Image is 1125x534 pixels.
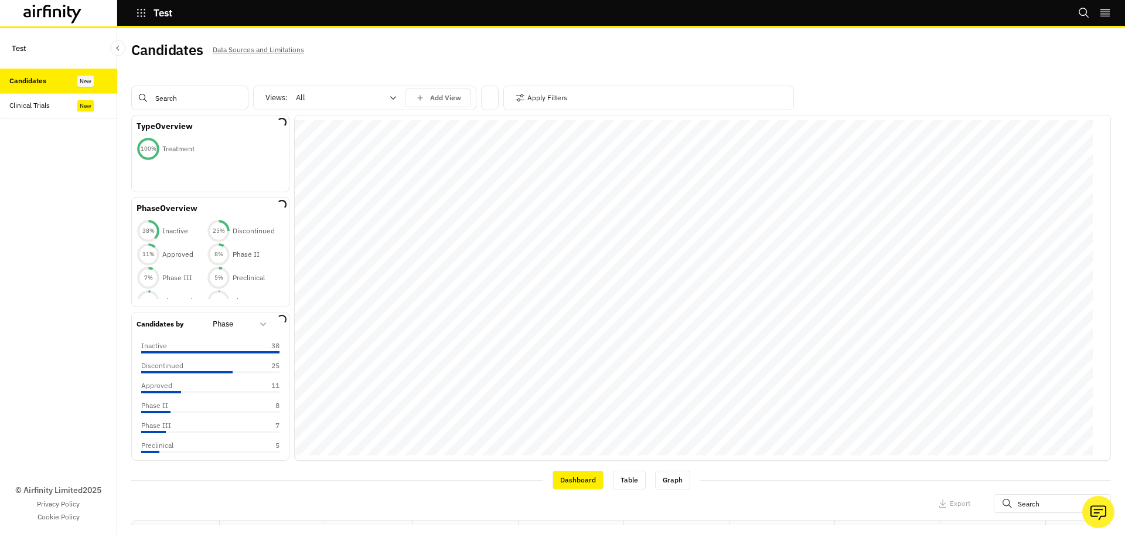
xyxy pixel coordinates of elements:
div: Table [613,471,646,489]
p: 7 [250,420,279,431]
p: Approved [162,249,193,260]
div: New [77,100,94,111]
p: Phase II [233,249,260,260]
p: Preclinical [233,273,265,283]
div: 11 % [137,250,160,258]
p: © Airfinity Limited 2025 [15,484,101,496]
p: Phase Overview [137,202,197,215]
p: Add View [430,94,461,102]
a: Privacy Policy [37,499,80,509]
button: Export [938,494,970,513]
p: Test [154,8,172,18]
div: 1 % [207,297,230,305]
p: 5 [250,440,279,451]
p: Candidates by [137,319,183,329]
p: Approved [141,380,172,391]
p: 25 [250,360,279,371]
p: Phase III [141,420,171,431]
p: Treatment [162,144,195,154]
div: 38 % [137,226,160,234]
div: Dashboard [553,471,604,489]
div: 3 % [137,297,160,305]
div: Clinical Trials [9,100,50,111]
a: Cookie Policy [37,512,80,522]
p: Export [950,499,970,508]
div: 25 % [207,226,230,234]
p: Inactive [141,341,167,351]
p: Test [12,38,26,59]
p: Phase III [162,273,192,283]
p: Discontinued [141,360,183,371]
p: Phase II [141,400,168,411]
button: Ask our analysts [1082,496,1114,528]
input: Search [994,494,1111,513]
div: 5 % [207,273,230,281]
div: 8 % [207,250,230,258]
div: Graph [655,471,690,489]
p: Data Sources and Limitations [213,43,304,56]
p: Preclinical [141,440,173,451]
button: Close Sidebar [110,40,125,56]
p: Type Overview [137,120,193,132]
p: Discontinued [233,226,275,236]
p: 11 [250,380,279,391]
p: Phase II/III [162,296,201,307]
button: save changes [405,89,471,107]
div: Candidates [9,76,46,86]
button: Apply Filters [516,89,567,107]
div: Views: [265,89,471,107]
div: 100 % [137,145,160,153]
button: Search [1078,3,1090,23]
p: 38 [250,341,279,351]
p: Phase I [233,296,257,307]
p: Inactive [162,226,188,236]
h2: Candidates [131,42,203,59]
div: New [77,76,94,87]
div: 7 % [137,273,160,281]
button: Test [136,3,172,23]
p: 8 [250,400,279,411]
input: Search [131,86,248,110]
